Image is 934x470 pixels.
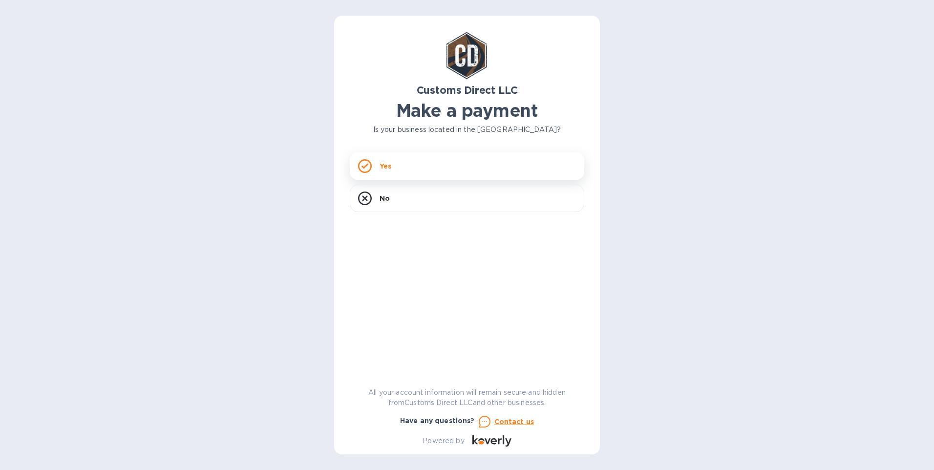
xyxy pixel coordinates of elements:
[350,387,584,408] p: All your account information will remain secure and hidden from Customs Direct LLC and other busi...
[423,436,464,446] p: Powered by
[350,125,584,135] p: Is your business located in the [GEOGRAPHIC_DATA]?
[400,417,475,425] b: Have any questions?
[417,84,518,96] b: Customs Direct LLC
[350,100,584,121] h1: Make a payment
[494,418,534,426] u: Contact us
[380,193,390,203] p: No
[380,161,391,171] p: Yes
